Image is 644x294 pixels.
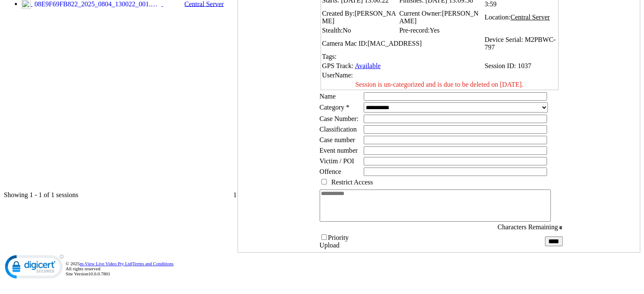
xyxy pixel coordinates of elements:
[233,191,237,198] span: 1
[322,71,353,79] span: UserName:
[322,9,398,25] td: Created By:
[368,40,422,47] span: [MAC_ADDRESS]
[320,234,349,249] label: Priority Upload
[322,53,337,60] span: Tags:
[320,93,336,100] label: Name
[5,254,64,283] img: DigiCert Secured Site Seal
[322,10,396,25] span: [PERSON_NAME]
[66,271,639,276] div: Site Version
[88,271,110,276] span: 10.0.0.7801
[320,157,354,165] span: Victim / POI
[320,104,350,111] label: Category *
[399,10,478,25] span: [PERSON_NAME]
[320,136,355,143] span: Case number
[517,62,531,69] span: 1037
[484,62,516,69] span: Session ID:
[322,26,398,35] td: Stealth:
[322,62,354,69] span: GPS Track:
[322,36,484,52] td: Camera Mac ID:
[4,191,78,198] span: Showing 1 - 1 of 1 sessions
[33,0,162,8] span: 08E9F69FB822_2025_0804_130022_001.MP4
[430,27,439,34] span: Yes
[343,27,351,34] span: No
[399,9,483,25] td: Current Owner:
[484,36,523,43] span: Device Serial:
[355,62,381,69] a: Available
[511,14,550,21] span: Central Server
[80,261,132,266] a: m-View Live Video Pty Ltd
[453,223,563,231] div: Characters Remaining
[163,0,228,8] span: Central Server
[355,81,523,88] span: Session is un-categorized and is due to be deleted on [DATE].
[320,147,358,154] span: Event number
[66,261,639,276] div: © 2025 | All rights reserved
[133,261,174,266] a: Terms and Conditions
[484,9,557,25] td: Location:
[320,168,341,175] span: Offence
[320,115,359,123] span: Case Number:
[319,177,563,187] td: Restrict Access
[399,26,483,35] td: Pre-record:
[320,126,357,133] span: Classification
[484,36,556,51] span: M2PBWC-797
